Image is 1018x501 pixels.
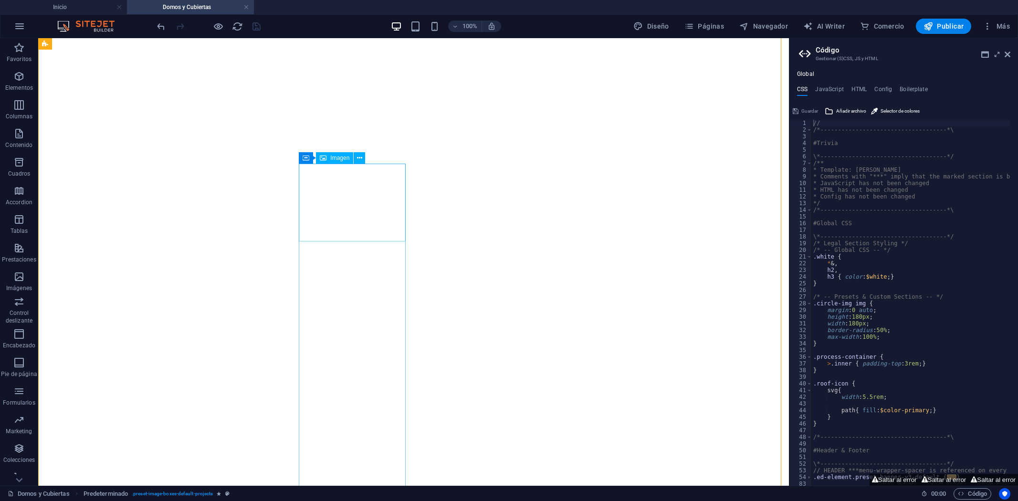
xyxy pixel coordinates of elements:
[790,133,812,140] div: 3
[799,19,849,34] button: AI Writer
[790,200,812,207] div: 13
[790,374,812,380] div: 39
[681,19,728,34] button: Páginas
[790,280,812,287] div: 25
[448,21,482,32] button: 100%
[6,428,32,435] p: Marketing
[487,22,496,31] i: Al redimensionar, ajustar el nivel de zoom automáticamente para ajustarse al dispositivo elegido.
[790,307,812,313] div: 29
[212,21,224,32] button: Haz clic para salir del modo de previsualización y seguir editando
[790,420,812,427] div: 46
[823,105,868,117] button: Añadir archivo
[790,400,812,407] div: 43
[790,187,812,193] div: 11
[968,474,1018,486] button: Saltar al error
[132,488,213,500] span: . preset-image-boxes-default-projects
[938,490,939,497] span: :
[790,460,812,467] div: 52
[900,86,928,96] h4: Boilerplate
[979,19,1014,34] button: Más
[127,2,254,12] h4: Domos y Cubiertas
[790,126,812,133] div: 2
[630,19,673,34] div: Diseño (Ctrl+Alt+Y)
[790,414,812,420] div: 45
[790,407,812,414] div: 44
[633,21,669,31] span: Diseño
[954,488,991,500] button: Código
[3,456,35,464] p: Colecciones
[790,387,812,394] div: 41
[790,293,812,300] div: 27
[870,474,919,486] button: Saltar al error
[790,233,812,240] div: 18
[790,360,812,367] div: 37
[790,454,812,460] div: 51
[921,488,946,500] h6: Tiempo de la sesión
[851,86,867,96] h4: HTML
[232,21,243,32] i: Volver a cargar página
[684,21,724,31] span: Páginas
[462,21,478,32] h6: 100%
[790,447,812,454] div: 50
[3,342,35,349] p: Encabezado
[8,170,31,177] p: Cuadros
[797,71,814,78] h4: Global
[790,327,812,334] div: 32
[836,105,866,117] span: Añadir archivo
[924,21,964,31] span: Publicar
[797,86,808,96] h4: CSS
[790,354,812,360] div: 36
[790,434,812,440] div: 48
[790,160,812,167] div: 7
[790,173,812,180] div: 9
[217,491,221,496] i: El elemento contiene una animación
[735,19,792,34] button: Navegador
[790,146,812,153] div: 5
[790,334,812,340] div: 33
[881,105,920,117] span: Selector de colores
[3,399,35,407] p: Formularios
[999,488,1010,500] button: Usercentrics
[790,320,812,327] div: 31
[790,367,812,374] div: 38
[790,227,812,233] div: 17
[330,155,349,161] span: Imagen
[55,21,126,32] img: Editor Logo
[790,247,812,253] div: 20
[790,260,812,267] div: 22
[790,380,812,387] div: 40
[815,86,843,96] h4: JavaScript
[816,54,991,63] h3: Gestionar (S)CSS, JS y HTML
[231,21,243,32] button: reload
[630,19,673,34] button: Diseño
[983,21,1010,31] span: Más
[790,140,812,146] div: 4
[6,113,33,120] p: Columnas
[739,21,788,31] span: Navegador
[790,240,812,247] div: 19
[156,21,167,32] i: Deshacer: Cambiar imagen (Ctrl+Z)
[790,467,812,474] div: 53
[874,86,892,96] h4: Config
[2,256,36,263] p: Prestaciones
[155,21,167,32] button: undo
[5,141,32,149] p: Contenido
[931,488,946,500] span: 00 00
[7,55,31,63] p: Favoritos
[790,347,812,354] div: 35
[919,474,969,486] button: Saltar al error
[803,21,845,31] span: AI Writer
[5,84,33,92] p: Elementos
[790,167,812,173] div: 8
[958,488,987,500] span: Código
[790,220,812,227] div: 16
[790,287,812,293] div: 26
[860,21,904,31] span: Comercio
[790,394,812,400] div: 42
[790,207,812,213] div: 14
[790,474,812,480] div: 54
[790,193,812,200] div: 12
[1,370,37,378] p: Pie de página
[916,19,972,34] button: Publicar
[84,488,128,500] span: Predeterminado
